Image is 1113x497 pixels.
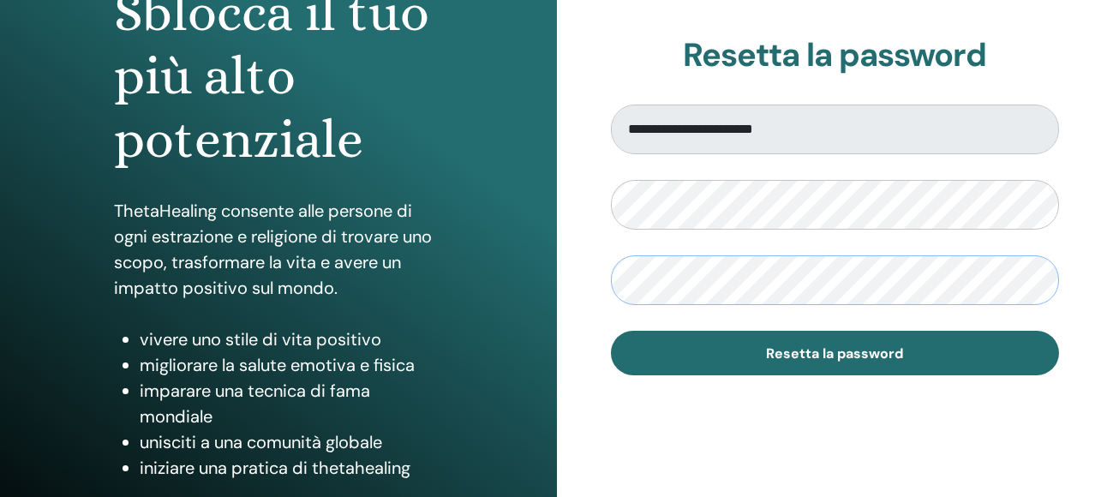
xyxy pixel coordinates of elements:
[140,378,442,429] li: imparare una tecnica di fama mondiale
[114,198,442,301] p: ThetaHealing consente alle persone di ogni estrazione e religione di trovare uno scopo, trasforma...
[140,326,442,352] li: vivere uno stile di vita positivo
[140,352,442,378] li: migliorare la salute emotiva e fisica
[140,429,442,455] li: unisciti a una comunità globale
[611,331,1060,375] button: Resetta la password
[140,455,442,481] li: iniziare una pratica di thetahealing
[611,36,1060,75] h2: Resetta la password
[766,344,903,362] span: Resetta la password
